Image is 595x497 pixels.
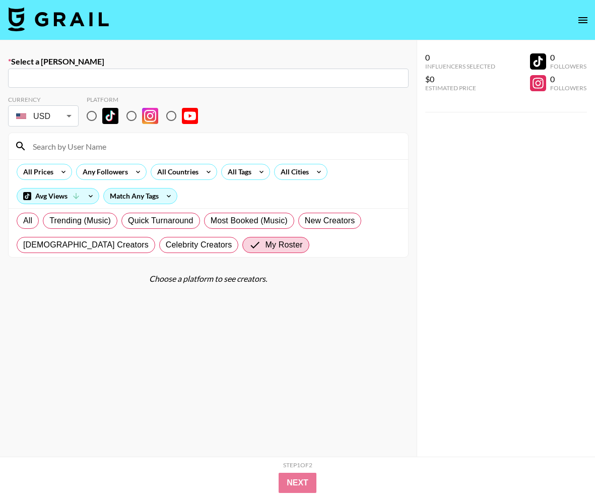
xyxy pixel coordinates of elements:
[87,96,206,103] div: Platform
[425,84,495,92] div: Estimated Price
[550,84,586,92] div: Followers
[142,108,158,124] img: Instagram
[283,461,312,469] div: Step 1 of 2
[425,74,495,84] div: $0
[425,63,495,70] div: Influencers Selected
[550,74,586,84] div: 0
[211,215,288,227] span: Most Booked (Music)
[49,215,111,227] span: Trending (Music)
[17,164,55,179] div: All Prices
[8,56,409,67] label: Select a [PERSON_NAME]
[166,239,232,251] span: Celebrity Creators
[425,52,495,63] div: 0
[8,7,109,31] img: Grail Talent
[151,164,201,179] div: All Countries
[27,138,402,154] input: Search by User Name
[23,239,149,251] span: [DEMOGRAPHIC_DATA] Creators
[8,274,409,284] div: Choose a platform to see creators.
[23,215,32,227] span: All
[305,215,355,227] span: New Creators
[182,108,198,124] img: YouTube
[550,63,586,70] div: Followers
[77,164,130,179] div: Any Followers
[17,189,99,204] div: Avg Views
[550,52,586,63] div: 0
[104,189,177,204] div: Match Any Tags
[265,239,302,251] span: My Roster
[10,107,77,125] div: USD
[102,108,118,124] img: TikTok
[8,96,79,103] div: Currency
[222,164,253,179] div: All Tags
[275,164,311,179] div: All Cities
[573,10,593,30] button: open drawer
[128,215,193,227] span: Quick Turnaround
[279,473,316,493] button: Next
